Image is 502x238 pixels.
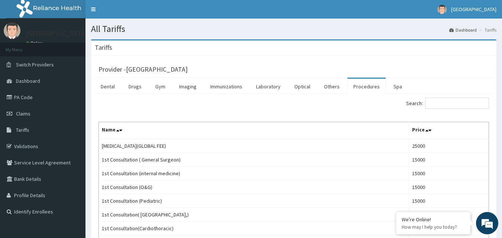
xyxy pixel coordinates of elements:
[437,5,447,14] img: User Image
[91,24,496,34] h1: All Tariffs
[409,180,489,194] td: 15000
[16,110,30,117] span: Claims
[99,153,409,167] td: 1st Consultation ( General Surgeon)
[95,44,112,51] h3: Tariffs
[449,27,477,33] a: Dashboard
[388,79,408,94] a: Spa
[204,79,248,94] a: Immunizations
[99,180,409,194] td: 1st Consultation (O&G)
[123,79,148,94] a: Drugs
[451,6,496,13] span: [GEOGRAPHIC_DATA]
[409,194,489,208] td: 15000
[409,153,489,167] td: 15000
[149,79,171,94] a: Gym
[16,61,54,68] span: Switch Providers
[99,167,409,180] td: 1st Consultation (internal medicine)
[99,122,409,139] th: Name
[409,208,489,222] td: 30000
[16,78,40,84] span: Dashboard
[99,139,409,153] td: [MEDICAL_DATA](GLOBAL FEE)
[347,79,386,94] a: Procedures
[402,224,465,230] p: How may I help you today?
[409,167,489,180] td: 15000
[402,216,465,223] div: We're Online!
[26,30,87,37] p: [GEOGRAPHIC_DATA]
[99,222,409,235] td: 1st Consultation(Cardiothoracic)
[425,98,489,109] input: Search:
[250,79,286,94] a: Laboratory
[99,208,409,222] td: 1st Consultation( [GEOGRAPHIC_DATA],)
[318,79,346,94] a: Others
[99,194,409,208] td: 1st Consultation (Pediatric)
[95,79,121,94] a: Dental
[16,127,29,133] span: Tariffs
[409,122,489,139] th: Price
[477,27,496,33] li: Tariffs
[409,139,489,153] td: 25000
[406,98,489,109] label: Search:
[173,79,203,94] a: Imaging
[288,79,316,94] a: Optical
[98,66,188,73] h3: Provider - [GEOGRAPHIC_DATA]
[4,22,20,39] img: User Image
[26,40,44,46] a: Online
